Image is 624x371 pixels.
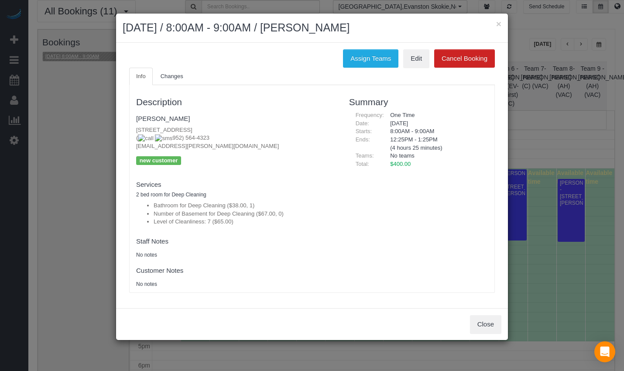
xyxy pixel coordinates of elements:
span: No teams [390,152,415,159]
img: sms [155,134,172,143]
a: Edit [403,49,429,68]
p: [STREET_ADDRESS] [EMAIL_ADDRESS][PERSON_NAME][DOMAIN_NAME] [136,126,336,151]
span: Date: [356,120,369,127]
button: Cancel Booking [434,49,495,68]
div: One Time [384,111,488,120]
div: 12:25PM - 1:25PM (4 hours 25 minutes) [384,136,488,152]
h3: Description [136,97,336,107]
h4: Customer Notes [136,267,336,275]
h4: Staff Notes [136,238,336,245]
span: Frequency: [356,112,384,118]
button: Close [470,315,501,333]
a: Info [129,68,153,86]
span: Info [136,73,146,79]
li: Number of Basement for Deep Cleaning ($67.00, 0) [154,210,336,218]
span: Starts: [356,128,372,134]
pre: No notes [136,251,336,259]
span: ( 952) 564-4323 [136,134,209,141]
pre: No notes [136,281,336,288]
button: Assign Teams [343,49,398,68]
span: Changes [161,73,183,79]
div: 8:00AM - 9:00AM [384,127,488,136]
h5: 2 bed room for Deep Cleaning [136,192,336,198]
li: Level of Cleanliness: 7 ($65.00) [154,218,336,226]
div: [DATE] [384,120,488,128]
a: [PERSON_NAME] [136,115,190,122]
h2: [DATE] / 8:00AM - 9:00AM / [PERSON_NAME] [123,20,501,36]
h3: Summary [349,97,488,107]
span: $400.00 [390,161,411,167]
span: Teams: [356,152,374,159]
p: new customer [136,156,181,165]
li: Bathroom for Deep Cleaning ($38.00, 1) [154,202,336,210]
img: call [138,134,154,143]
span: Ends: [356,136,370,143]
button: × [496,19,501,28]
a: Changes [154,68,190,86]
h4: Services [136,181,336,189]
span: Total: [356,161,369,167]
div: Open Intercom Messenger [594,341,615,362]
